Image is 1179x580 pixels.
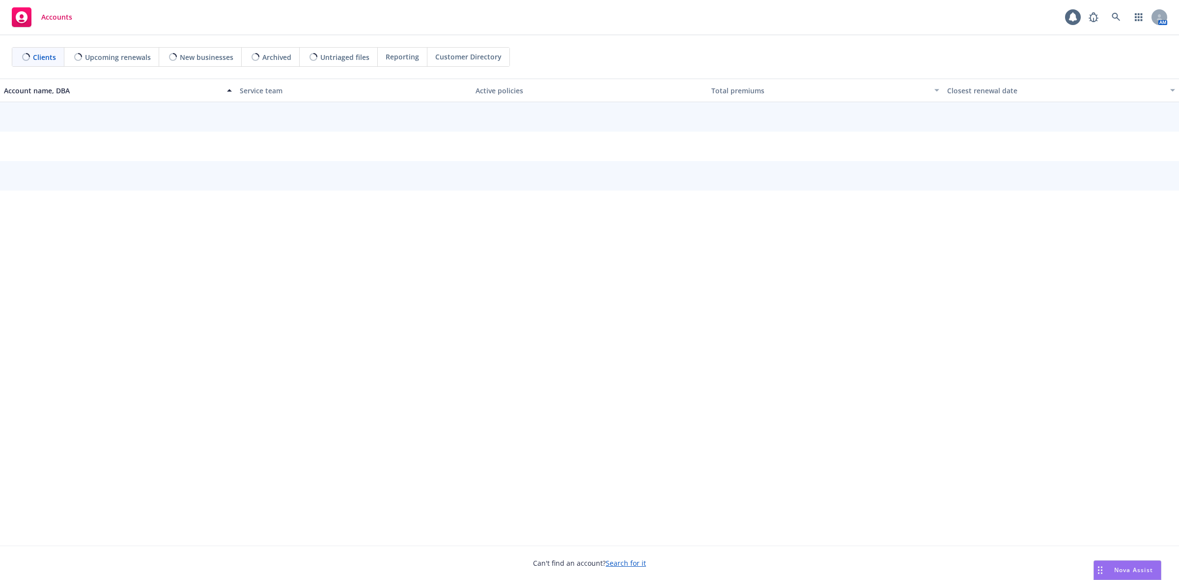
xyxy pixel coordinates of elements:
span: Clients [33,52,56,62]
button: Active policies [472,79,707,102]
span: Customer Directory [435,52,502,62]
button: Total premiums [707,79,943,102]
div: Service team [240,85,468,96]
div: Drag to move [1094,561,1106,580]
span: Accounts [41,13,72,21]
div: Closest renewal date [947,85,1164,96]
span: Upcoming renewals [85,52,151,62]
a: Report a Bug [1084,7,1103,27]
div: Account name, DBA [4,85,221,96]
button: Nova Assist [1094,560,1161,580]
div: Active policies [476,85,703,96]
span: Archived [262,52,291,62]
span: Untriaged files [320,52,369,62]
div: Total premiums [711,85,928,96]
a: Search [1106,7,1126,27]
a: Accounts [8,3,76,31]
span: Can't find an account? [533,558,646,568]
span: Reporting [386,52,419,62]
button: Service team [236,79,472,102]
span: New businesses [180,52,233,62]
button: Closest renewal date [943,79,1179,102]
a: Search for it [606,558,646,568]
a: Switch app [1129,7,1149,27]
span: Nova Assist [1114,566,1153,574]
